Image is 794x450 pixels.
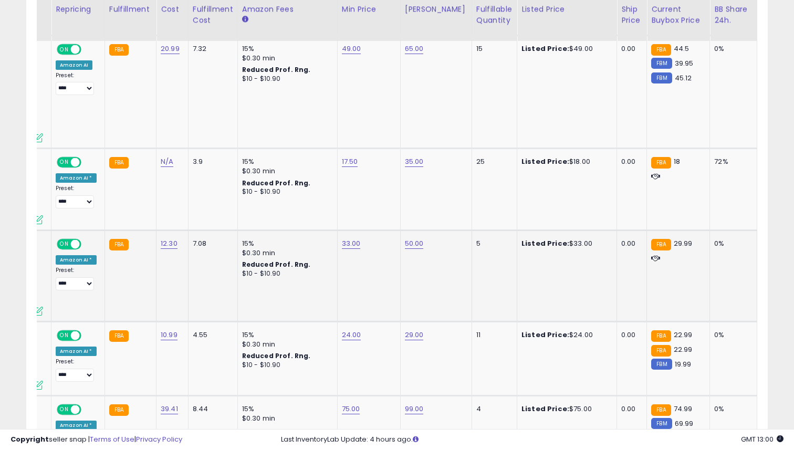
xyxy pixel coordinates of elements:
[56,185,97,208] div: Preset:
[56,72,97,96] div: Preset:
[193,239,229,248] div: 7.08
[242,361,329,370] div: $10 - $10.90
[675,58,694,68] span: 39.95
[242,269,329,278] div: $10 - $10.90
[193,330,229,340] div: 4.55
[521,44,609,54] div: $49.00
[161,238,177,249] a: 12.30
[242,404,329,414] div: 15%
[621,330,639,340] div: 0.00
[90,434,134,444] a: Terms of Use
[621,404,639,414] div: 0.00
[58,158,71,167] span: ON
[405,330,424,340] a: 29.00
[621,239,639,248] div: 0.00
[242,260,311,269] b: Reduced Prof. Rng.
[58,331,71,340] span: ON
[405,404,424,414] a: 99.00
[11,434,49,444] strong: Copyright
[242,330,329,340] div: 15%
[651,404,671,416] small: FBA
[674,404,693,414] span: 74.99
[342,44,361,54] a: 49.00
[242,65,311,74] b: Reduced Prof. Rng.
[11,435,182,445] div: seller snap | |
[714,44,749,54] div: 0%
[109,330,129,342] small: FBA
[193,404,229,414] div: 8.44
[242,248,329,258] div: $0.30 min
[521,330,569,340] b: Listed Price:
[651,345,671,357] small: FBA
[476,404,509,414] div: 4
[621,157,639,166] div: 0.00
[621,44,639,54] div: 0.00
[651,58,672,69] small: FBM
[714,4,753,26] div: BB Share 24h.
[521,44,569,54] b: Listed Price:
[674,330,693,340] span: 22.99
[193,4,233,26] div: Fulfillment Cost
[56,173,97,183] div: Amazon AI *
[80,405,97,414] span: OFF
[109,44,129,56] small: FBA
[161,44,180,54] a: 20.99
[651,359,672,370] small: FBM
[675,359,692,369] span: 19.99
[521,239,609,248] div: $33.00
[58,45,71,54] span: ON
[136,434,182,444] a: Privacy Policy
[242,414,329,423] div: $0.30 min
[651,157,671,169] small: FBA
[621,4,642,26] div: Ship Price
[674,238,693,248] span: 29.99
[109,157,129,169] small: FBA
[405,4,467,15] div: [PERSON_NAME]
[342,156,358,167] a: 17.50
[714,404,749,414] div: 0%
[675,73,692,83] span: 45.12
[193,157,229,166] div: 3.9
[56,4,100,15] div: Repricing
[242,179,311,187] b: Reduced Prof. Rng.
[80,331,97,340] span: OFF
[476,239,509,248] div: 5
[281,435,783,445] div: Last InventoryLab Update: 4 hours ago.
[242,157,329,166] div: 15%
[651,330,671,342] small: FBA
[674,44,689,54] span: 44.5
[674,156,680,166] span: 18
[521,156,569,166] b: Listed Price:
[80,158,97,167] span: OFF
[193,44,229,54] div: 7.32
[242,75,329,83] div: $10 - $10.90
[80,45,97,54] span: OFF
[521,238,569,248] b: Listed Price:
[405,156,424,167] a: 35.00
[714,330,749,340] div: 0%
[476,330,509,340] div: 11
[405,238,424,249] a: 50.00
[741,434,783,444] span: 2025-08-12 13:00 GMT
[242,4,333,15] div: Amazon Fees
[109,239,129,250] small: FBA
[342,404,360,414] a: 75.00
[714,239,749,248] div: 0%
[714,157,749,166] div: 72%
[651,418,672,429] small: FBM
[476,4,513,26] div: Fulfillable Quantity
[161,4,184,15] div: Cost
[56,267,97,290] div: Preset:
[651,72,672,83] small: FBM
[242,15,248,24] small: Amazon Fees.
[242,54,329,63] div: $0.30 min
[476,157,509,166] div: 25
[242,166,329,176] div: $0.30 min
[56,60,92,70] div: Amazon AI
[161,404,178,414] a: 39.41
[476,44,509,54] div: 15
[242,239,329,248] div: 15%
[161,156,173,167] a: N/A
[342,330,361,340] a: 24.00
[56,358,97,382] div: Preset:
